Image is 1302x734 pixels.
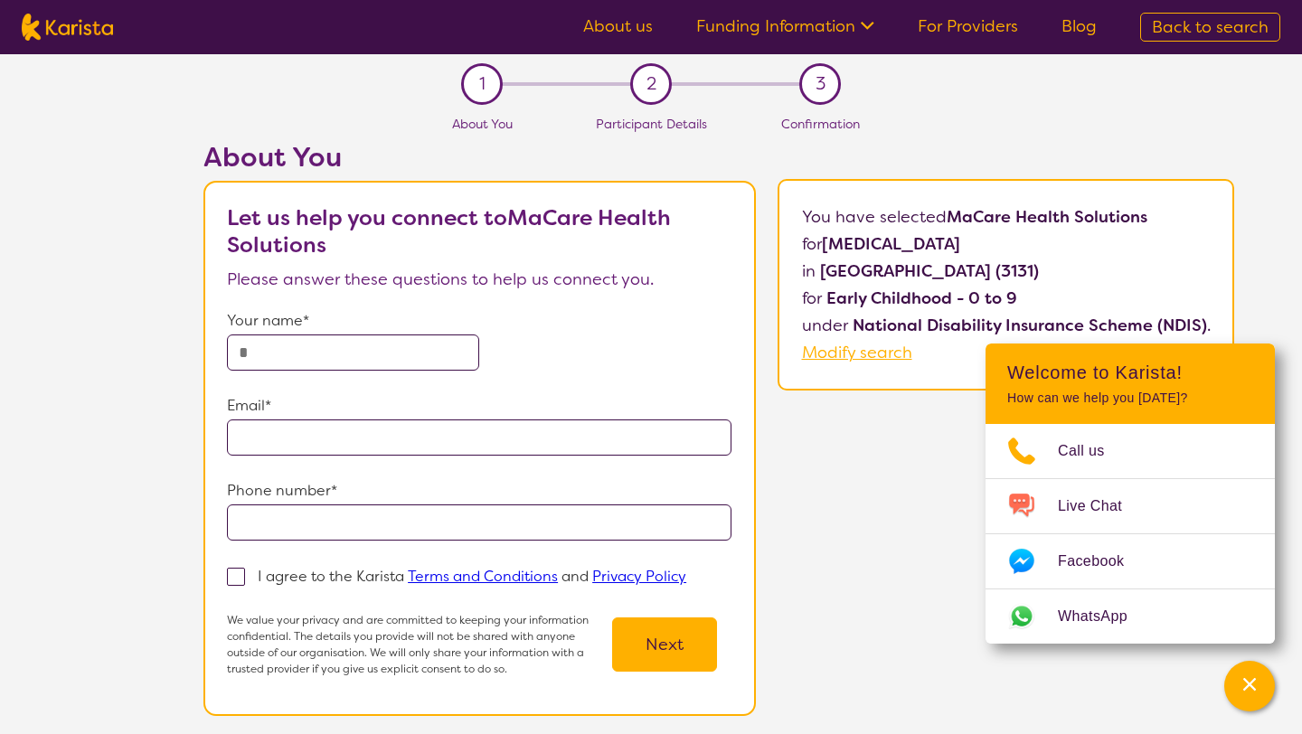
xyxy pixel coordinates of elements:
[853,315,1207,336] b: National Disability Insurance Scheme (NDIS)
[479,71,486,98] span: 1
[816,71,826,98] span: 3
[986,424,1275,644] ul: Choose channel
[408,567,558,586] a: Terms and Conditions
[820,260,1039,282] b: [GEOGRAPHIC_DATA] (3131)
[1058,548,1146,575] span: Facebook
[227,203,671,259] b: Let us help you connect to MaCare Health Solutions
[1007,391,1253,406] p: How can we help you [DATE]?
[986,589,1275,644] a: Web link opens in a new tab.
[986,343,1275,644] div: Channel Menu
[1152,16,1269,38] span: Back to search
[227,307,731,334] p: Your name*
[203,141,756,174] h2: About You
[781,116,860,132] span: Confirmation
[1140,13,1280,42] a: Back to search
[802,342,912,363] a: Modify search
[258,567,686,586] p: I agree to the Karista and
[802,231,1211,258] p: for
[452,116,513,132] span: About You
[947,206,1147,228] b: MaCare Health Solutions
[822,233,960,255] b: [MEDICAL_DATA]
[802,203,1211,366] p: You have selected
[227,266,731,293] p: Please answer these questions to help us connect you.
[596,116,707,132] span: Participant Details
[612,617,717,672] button: Next
[227,392,731,419] p: Email*
[1058,493,1144,520] span: Live Chat
[696,15,874,37] a: Funding Information
[1058,603,1149,630] span: WhatsApp
[1061,15,1097,37] a: Blog
[1058,438,1127,465] span: Call us
[592,567,686,586] a: Privacy Policy
[1224,661,1275,711] button: Channel Menu
[227,612,598,677] p: We value your privacy and are committed to keeping your information confidential. The details you...
[826,287,1017,309] b: Early Childhood - 0 to 9
[22,14,113,41] img: Karista logo
[802,312,1211,339] p: under .
[1007,362,1253,383] h2: Welcome to Karista!
[583,15,653,37] a: About us
[802,285,1211,312] p: for
[646,71,656,98] span: 2
[227,477,731,504] p: Phone number*
[918,15,1018,37] a: For Providers
[802,258,1211,285] p: in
